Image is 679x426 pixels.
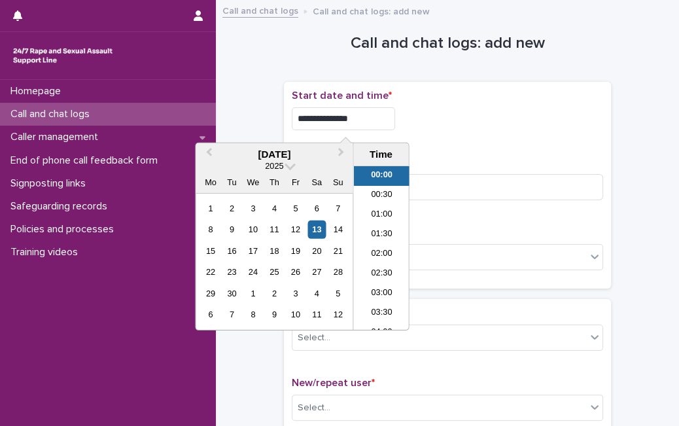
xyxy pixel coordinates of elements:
div: Choose Wednesday, 8 October 2025 [244,306,262,323]
div: Mo [201,173,219,191]
li: 00:30 [353,186,409,205]
div: Tu [223,173,241,191]
div: We [244,173,262,191]
button: Next Month [332,145,353,166]
div: Choose Tuesday, 7 October 2025 [223,306,241,323]
div: Choose Saturday, 4 October 2025 [308,285,326,302]
div: Choose Wednesday, 24 September 2025 [244,263,262,281]
h1: Call and chat logs: add new [284,34,611,53]
span: Start date and time [292,90,392,101]
div: Choose Friday, 10 October 2025 [287,306,304,323]
div: Choose Friday, 19 September 2025 [287,242,304,260]
div: Choose Monday, 15 September 2025 [201,242,219,260]
div: Choose Tuesday, 30 September 2025 [223,285,241,302]
div: Choose Wednesday, 10 September 2025 [244,221,262,238]
p: Signposting links [5,177,96,190]
div: Choose Monday, 8 September 2025 [201,221,219,238]
div: Choose Monday, 1 September 2025 [201,200,219,217]
div: Choose Thursday, 25 September 2025 [266,263,283,281]
li: 00:00 [353,166,409,186]
div: Choose Monday, 6 October 2025 [201,306,219,323]
span: New/repeat user [292,378,375,388]
div: Choose Tuesday, 16 September 2025 [223,242,241,260]
div: Select... [298,401,330,415]
div: Choose Sunday, 21 September 2025 [329,242,347,260]
li: 02:30 [353,264,409,284]
div: Choose Thursday, 18 September 2025 [266,242,283,260]
li: 04:00 [353,323,409,343]
li: 01:30 [353,225,409,245]
div: Choose Saturday, 11 October 2025 [308,306,326,323]
div: Choose Friday, 3 October 2025 [287,285,304,302]
div: Choose Thursday, 11 September 2025 [266,221,283,238]
div: Choose Thursday, 9 October 2025 [266,306,283,323]
div: Sa [308,173,326,191]
p: Safeguarding records [5,200,118,213]
p: Homepage [5,85,71,98]
div: Th [266,173,283,191]
li: 03:00 [353,284,409,304]
div: Choose Saturday, 13 September 2025 [308,221,326,238]
div: Choose Sunday, 28 September 2025 [329,263,347,281]
p: Training videos [5,246,88,258]
p: Policies and processes [5,223,124,236]
div: Choose Sunday, 12 October 2025 [329,306,347,323]
div: Choose Monday, 29 September 2025 [201,285,219,302]
a: Call and chat logs [222,3,298,18]
li: 02:00 [353,245,409,264]
p: End of phone call feedback form [5,154,168,167]
div: Choose Tuesday, 2 September 2025 [223,200,241,217]
li: 03:30 [353,304,409,323]
div: Choose Friday, 26 September 2025 [287,263,304,281]
div: Choose Friday, 12 September 2025 [287,221,304,238]
div: [DATE] [196,149,353,160]
div: Choose Monday, 22 September 2025 [201,263,219,281]
div: Select... [298,331,330,345]
div: Choose Tuesday, 23 September 2025 [223,263,241,281]
div: Choose Tuesday, 9 September 2025 [223,221,241,238]
p: Call and chat logs: add new [313,3,430,18]
li: 01:00 [353,205,409,225]
div: Choose Sunday, 7 September 2025 [329,200,347,217]
div: Choose Saturday, 6 September 2025 [308,200,326,217]
div: Fr [287,173,304,191]
div: Choose Wednesday, 1 October 2025 [244,285,262,302]
div: Choose Thursday, 4 September 2025 [266,200,283,217]
p: Caller management [5,131,109,143]
div: Choose Saturday, 27 September 2025 [308,263,326,281]
p: Call and chat logs [5,108,100,120]
div: Choose Sunday, 14 September 2025 [329,221,347,238]
div: Choose Wednesday, 3 September 2025 [244,200,262,217]
div: Choose Friday, 5 September 2025 [287,200,304,217]
span: 2025 [265,161,283,171]
div: Choose Thursday, 2 October 2025 [266,285,283,302]
div: month 2025-09 [200,198,349,325]
div: Time [357,149,405,160]
img: rhQMoQhaT3yELyF149Cw [10,43,115,69]
div: Choose Wednesday, 17 September 2025 [244,242,262,260]
div: Choose Sunday, 5 October 2025 [329,285,347,302]
button: Previous Month [197,145,218,166]
div: Choose Saturday, 20 September 2025 [308,242,326,260]
div: Su [329,173,347,191]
